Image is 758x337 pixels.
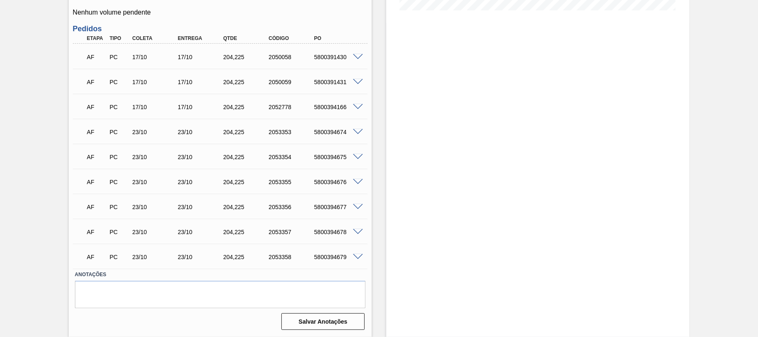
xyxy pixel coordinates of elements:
div: 5800391431 [312,79,363,85]
div: Pedido de Compra [107,254,131,260]
div: Aguardando Faturamento [85,123,108,141]
div: 5800394679 [312,254,363,260]
div: 2053358 [266,254,317,260]
div: 23/10/2025 [130,204,181,210]
div: Pedido de Compra [107,204,131,210]
div: 17/10/2025 [130,79,181,85]
div: Pedido de Compra [107,104,131,110]
p: AF [87,129,106,135]
div: 23/10/2025 [130,229,181,235]
div: 204,225 [221,229,272,235]
div: Aguardando Faturamento [85,73,108,91]
div: 204,225 [221,54,272,60]
div: 204,225 [221,104,272,110]
p: Nenhum volume pendente [73,9,368,16]
div: 2053353 [266,129,317,135]
div: Aguardando Faturamento [85,98,108,116]
div: Aguardando Faturamento [85,248,108,266]
p: AF [87,179,106,185]
div: 5800394676 [312,179,363,185]
div: Pedido de Compra [107,229,131,235]
div: Aguardando Faturamento [85,48,108,66]
div: 17/10/2025 [130,54,181,60]
p: AF [87,254,106,260]
div: Pedido de Compra [107,79,131,85]
label: Anotações [75,269,365,281]
div: 23/10/2025 [176,179,226,185]
div: Tipo [107,35,131,41]
div: 204,225 [221,179,272,185]
div: 23/10/2025 [176,254,226,260]
div: 23/10/2025 [176,204,226,210]
div: 23/10/2025 [176,154,226,160]
div: Aguardando Faturamento [85,223,108,241]
div: Código [266,35,317,41]
div: Aguardando Faturamento [85,148,108,166]
div: Aguardando Faturamento [85,198,108,216]
div: Etapa [85,35,108,41]
div: Pedido de Compra [107,54,131,60]
div: Qtde [221,35,272,41]
div: 5800394674 [312,129,363,135]
div: 5800394677 [312,204,363,210]
div: Aguardando Faturamento [85,173,108,191]
h3: Pedidos [73,25,368,33]
div: 204,225 [221,204,272,210]
div: 17/10/2025 [130,104,181,110]
div: 17/10/2025 [176,79,226,85]
div: 17/10/2025 [176,54,226,60]
div: 23/10/2025 [130,179,181,185]
button: Salvar Anotações [281,313,365,330]
p: AF [87,79,106,85]
div: 2050059 [266,79,317,85]
div: 204,225 [221,79,272,85]
div: 204,225 [221,254,272,260]
div: 2053357 [266,229,317,235]
div: 2053355 [266,179,317,185]
div: 23/10/2025 [130,154,181,160]
div: 204,225 [221,154,272,160]
div: 2053356 [266,204,317,210]
div: 204,225 [221,129,272,135]
p: AF [87,204,106,210]
p: AF [87,229,106,235]
div: Pedido de Compra [107,179,131,185]
div: PO [312,35,363,41]
div: 5800394675 [312,154,363,160]
div: Entrega [176,35,226,41]
div: Coleta [130,35,181,41]
div: 5800394678 [312,229,363,235]
div: 23/10/2025 [176,229,226,235]
div: 23/10/2025 [130,129,181,135]
div: 5800394166 [312,104,363,110]
div: Pedido de Compra [107,154,131,160]
p: AF [87,104,106,110]
p: AF [87,154,106,160]
div: 23/10/2025 [176,129,226,135]
div: 5800391430 [312,54,363,60]
div: 2053354 [266,154,317,160]
p: AF [87,54,106,60]
div: 2052778 [266,104,317,110]
div: 17/10/2025 [176,104,226,110]
div: 23/10/2025 [130,254,181,260]
div: 2050058 [266,54,317,60]
div: Pedido de Compra [107,129,131,135]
